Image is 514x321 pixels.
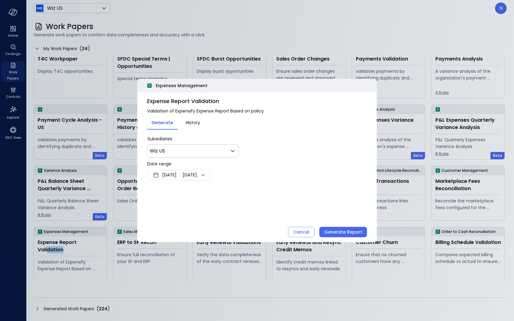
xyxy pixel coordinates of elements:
[147,108,367,114] span: Validation of Expensify Expense Report Based on policy
[156,82,207,89] span: Expenses Management
[288,227,315,237] button: Cancel
[147,161,171,167] span: Date range
[183,172,197,179] span: [DATE]
[319,227,367,237] button: Generate Report
[150,147,165,155] p: Wiz US
[324,228,362,236] div: Generate Report
[186,119,200,126] span: History
[162,172,177,179] span: [DATE]
[179,172,180,179] span: |
[151,119,173,126] span: Generate
[147,136,367,142] p: Subsidiaries
[147,97,367,105] span: Expense Report Validation
[293,228,309,236] div: Cancel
